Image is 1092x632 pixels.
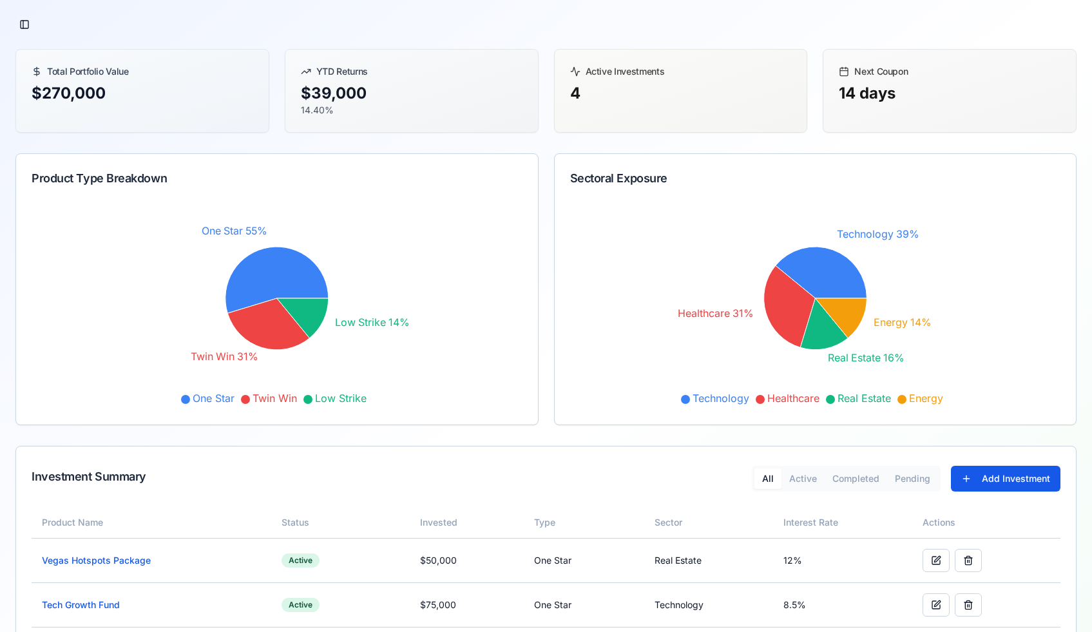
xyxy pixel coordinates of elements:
[32,169,522,187] div: Product Type Breakdown
[570,169,1061,187] div: Sectoral Exposure
[301,65,522,78] div: YTD Returns
[32,468,146,486] div: Investment Summary
[301,104,522,117] p: 14.40%
[838,392,891,405] span: Real Estate
[644,507,773,538] th: Sector
[909,392,943,405] span: Energy
[839,83,1060,104] div: 14 days
[410,507,524,538] th: Invested
[524,538,644,582] td: One Star
[570,65,792,78] div: Active Investments
[524,582,644,627] td: One Star
[42,555,151,566] a: Vegas Hotspots Package
[271,507,410,538] th: Status
[32,507,271,538] th: Product Name
[773,582,913,627] td: 8.5%
[678,307,754,320] tspan: Healthcare 31%
[767,392,819,405] span: Healthcare
[253,392,297,405] span: Twin Win
[837,228,919,240] tspan: Technology 39%
[754,468,781,489] button: All
[193,392,235,405] span: One Star
[825,468,887,489] button: Completed
[773,538,913,582] td: 12%
[693,392,749,405] span: Technology
[335,316,410,329] tspan: Low Strike 14%
[644,582,773,627] td: Technology
[410,582,524,627] td: $ 75,000
[644,538,773,582] td: Real Estate
[874,316,932,329] tspan: Energy 14%
[839,65,1060,78] div: Next Coupon
[191,350,258,363] tspan: Twin Win 31%
[524,507,644,538] th: Type
[828,352,905,364] tspan: Real Estate 16%
[301,83,522,104] div: $ 39,000
[282,553,320,568] div: Active
[202,225,267,237] tspan: One Star 55%
[42,599,120,610] a: Tech Growth Fund
[32,83,253,104] div: $ 270,000
[32,65,253,78] div: Total Portfolio Value
[912,507,1060,538] th: Actions
[410,538,524,582] td: $ 50,000
[570,83,792,104] div: 4
[773,507,913,538] th: Interest Rate
[887,468,938,489] button: Pending
[781,468,825,489] button: Active
[951,466,1060,492] button: Add Investment
[282,598,320,612] div: Active
[315,392,367,405] span: Low Strike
